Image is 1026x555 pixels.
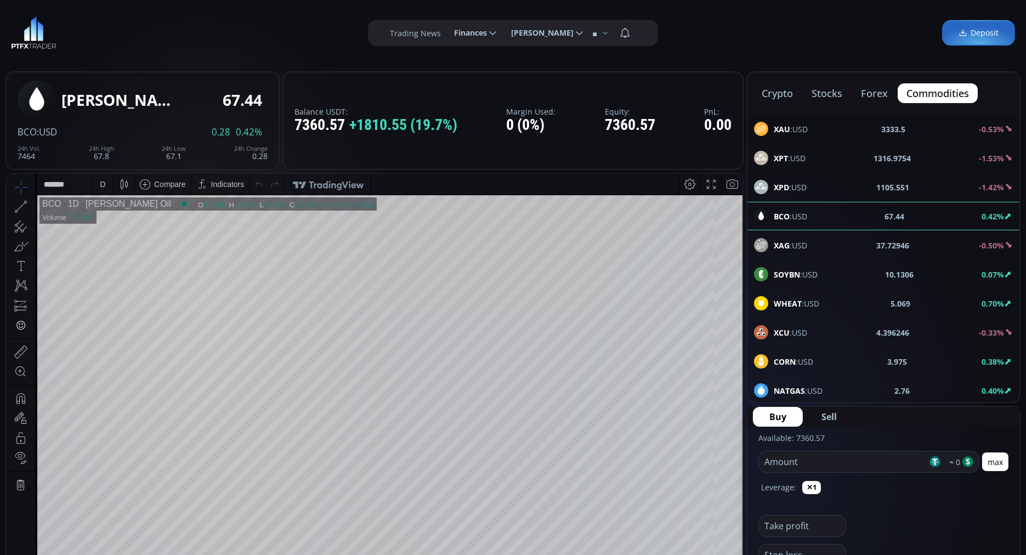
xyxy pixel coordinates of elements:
[11,16,56,49] img: LOGO
[888,356,908,367] b: 3.975
[694,435,712,456] div: Toggle Log Scale
[25,410,30,424] div: Hide Drawings Toolbar
[503,22,574,44] span: [PERSON_NAME]
[253,27,258,35] div: L
[959,27,999,39] span: Deposit
[891,298,910,309] b: 5.069
[803,83,851,103] button: stocks
[774,153,788,163] b: XPT
[162,145,186,160] div: 67.1
[774,385,823,397] span: :USD
[774,356,796,367] b: CORN
[753,83,802,103] button: crypto
[774,298,802,309] b: WHEAT
[37,126,57,138] span: :USD
[234,145,268,160] div: 0.28
[678,435,694,456] div: Toggle Percentage
[234,145,268,152] div: 24h Change
[774,152,806,164] span: :USD
[390,27,441,39] label: Trading News
[506,117,555,134] div: 0 (0%)
[942,20,1015,46] a: Deposit
[294,117,457,134] div: 7360.57
[89,145,114,152] div: 24h High
[704,117,732,134] div: 0.00
[698,441,708,450] div: log
[982,298,1004,309] b: 0.70%
[294,107,457,116] label: Balance USDT:
[758,433,825,443] label: Available: 7360.57
[982,269,1004,280] b: 0.07%
[223,27,228,35] div: H
[894,385,910,397] b: 2.76
[712,435,734,456] div: Toggle Auto Scale
[205,6,238,15] div: Indicators
[982,356,1004,367] b: 0.38%
[716,441,730,450] div: auto
[18,145,41,152] div: 24h Vol.
[769,410,786,423] span: Buy
[10,146,19,157] div: 
[147,435,165,456] div: Go to
[223,92,262,109] div: 67.44
[979,124,1004,134] b: -0.53%
[108,441,117,450] div: 5d
[877,240,910,251] b: 37.72946
[979,153,1004,163] b: -1.53%
[605,107,655,116] label: Equity:
[283,27,288,35] div: C
[805,407,853,427] button: Sell
[197,27,219,35] div: 67.168
[18,145,41,160] div: 7464
[191,27,197,35] div: O
[173,25,183,35] div: Market open
[608,435,668,456] button: 11:49:22 (UTC)
[774,298,819,309] span: :USD
[802,481,821,494] button: ✕1
[982,452,1008,471] button: max
[886,269,914,280] b: 10.1306
[236,127,262,137] span: 0.42%
[774,182,789,192] b: XPD
[162,145,186,152] div: 24h Low
[36,25,55,35] div: BCO
[349,117,457,134] span: +1810.55 (19.7%)
[93,6,99,15] div: D
[72,25,165,35] div: [PERSON_NAME] Oil
[876,182,909,193] b: 1105.551
[877,327,910,338] b: 4.396246
[774,269,818,280] span: :USD
[821,410,837,423] span: Sell
[898,83,978,103] button: commodities
[852,83,897,103] button: forex
[71,441,82,450] div: 3m
[124,441,133,450] div: 1d
[18,126,37,138] span: BCO
[774,123,808,135] span: :USD
[55,25,72,35] div: 1D
[611,441,664,450] span: 11:49:22 (UTC)
[982,386,1004,396] b: 0.40%
[228,27,250,35] div: 67.800
[753,407,803,427] button: Buy
[774,327,790,338] b: XCU
[55,441,64,450] div: 1y
[774,356,813,367] span: :USD
[506,107,555,116] label: Margin Used:
[89,441,100,450] div: 1m
[774,269,800,280] b: SOYBN
[36,39,59,48] div: Volume
[881,123,905,135] b: 3333.5
[774,327,807,338] span: :USD
[39,441,48,450] div: 5y
[945,456,960,468] span: ≈ 0
[446,22,487,44] span: Finances
[64,39,86,48] div: 9.561K
[61,92,171,109] div: [PERSON_NAME] Oil
[874,152,911,164] b: 1316.9754
[258,27,280,35] div: 67.104
[605,117,655,134] div: 7360.57
[314,27,367,35] div: +0.277 (+0.41%)
[774,386,805,396] b: NATGAS
[979,182,1004,192] b: -1.42%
